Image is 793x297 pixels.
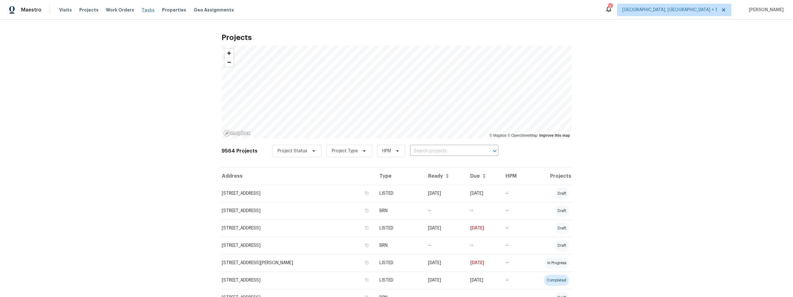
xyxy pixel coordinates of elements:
[423,185,465,202] td: [DATE]
[375,185,423,202] td: LISTED
[223,130,251,137] a: Mapbox homepage
[555,188,569,199] div: draft
[278,148,307,154] span: Project Status
[544,275,569,286] div: completed
[221,46,572,139] canvas: Map
[364,277,370,283] button: Copy Address
[490,147,499,155] button: Open
[221,254,375,272] td: [STREET_ADDRESS][PERSON_NAME]
[106,7,134,13] span: Work Orders
[59,7,72,13] span: Visits
[375,219,423,237] td: LISTED
[375,254,423,272] td: LISTED
[545,257,569,268] div: in progress
[221,237,375,254] td: [STREET_ADDRESS]
[555,223,569,234] div: draft
[162,7,186,13] span: Properties
[225,49,234,58] button: Zoom in
[465,202,500,219] td: --
[79,7,99,13] span: Projects
[501,237,529,254] td: --
[225,58,234,67] button: Zoom out
[364,260,370,265] button: Copy Address
[375,202,423,219] td: BRN
[746,7,784,13] span: [PERSON_NAME]
[501,254,529,272] td: --
[423,202,465,219] td: --
[221,34,572,41] h2: Projects
[501,202,529,219] td: --
[501,185,529,202] td: --
[221,219,375,237] td: [STREET_ADDRESS]
[608,4,612,10] div: 2
[465,185,500,202] td: [DATE]
[375,167,423,185] th: Type
[622,7,717,13] span: [GEOGRAPHIC_DATA], [GEOGRAPHIC_DATA] + 1
[465,272,500,289] td: [DATE]
[423,254,465,272] td: [DATE]
[423,272,465,289] td: [DATE]
[423,219,465,237] td: [DATE]
[21,7,42,13] span: Maestro
[382,148,391,154] span: HPM
[465,219,500,237] td: [DATE]
[501,167,529,185] th: HPM
[423,167,465,185] th: Ready
[142,8,155,12] span: Tasks
[375,237,423,254] td: BRN
[364,225,370,231] button: Copy Address
[221,272,375,289] td: [STREET_ADDRESS]
[489,133,506,138] a: Mapbox
[221,167,375,185] th: Address
[555,205,569,216] div: draft
[423,237,465,254] td: --
[221,185,375,202] td: [STREET_ADDRESS]
[555,240,569,251] div: draft
[221,148,257,154] h2: 9564 Projects
[501,219,529,237] td: --
[465,237,500,254] td: --
[364,242,370,248] button: Copy Address
[539,133,570,138] a: Improve this map
[332,148,358,154] span: Project Type
[364,208,370,213] button: Copy Address
[465,254,500,272] td: [DATE]
[410,146,481,156] input: Search projects
[364,190,370,196] button: Copy Address
[375,272,423,289] td: LISTED
[501,272,529,289] td: --
[528,167,572,185] th: Projects
[221,202,375,219] td: [STREET_ADDRESS]
[507,133,537,138] a: OpenStreetMap
[465,167,500,185] th: Due
[194,7,234,13] span: Geo Assignments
